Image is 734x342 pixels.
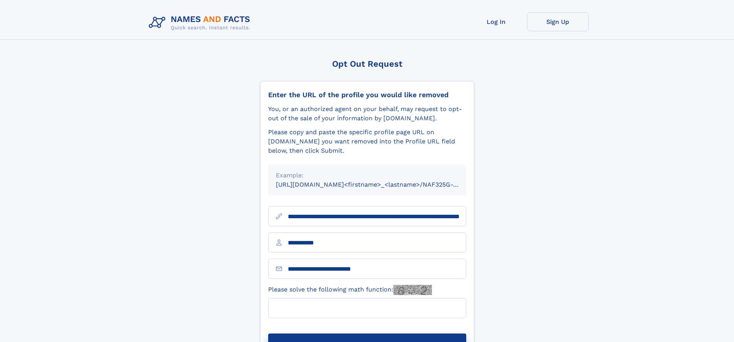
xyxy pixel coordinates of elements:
img: Logo Names and Facts [146,12,257,33]
div: You, or an authorized agent on your behalf, may request to opt-out of the sale of your informatio... [268,104,466,123]
label: Please solve the following math function: [268,285,432,295]
small: [URL][DOMAIN_NAME]<firstname>_<lastname>/NAF325G-xxxxxxxx [276,181,481,188]
div: Enter the URL of the profile you would like removed [268,91,466,99]
div: Please copy and paste the specific profile page URL on [DOMAIN_NAME] you want removed into the Pr... [268,128,466,155]
div: Opt Out Request [260,59,474,69]
a: Log In [465,12,527,31]
a: Sign Up [527,12,589,31]
div: Example: [276,171,459,180]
